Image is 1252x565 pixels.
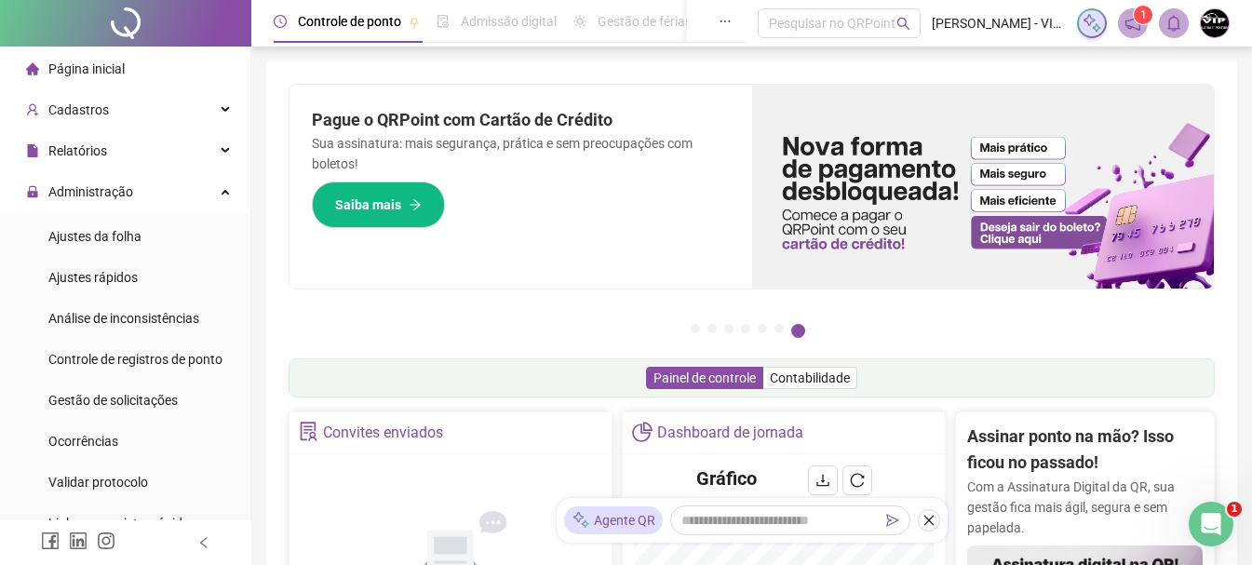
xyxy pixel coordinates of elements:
[707,324,717,333] button: 2
[312,107,730,133] h2: Pague o QRPoint com Cartão de Crédito
[48,516,190,531] span: Link para registro rápido
[1227,502,1242,517] span: 1
[48,393,178,408] span: Gestão de solicitações
[598,14,692,29] span: Gestão de férias
[653,370,756,385] span: Painel de controle
[298,14,401,29] span: Controle de ponto
[461,14,557,29] span: Admissão digital
[932,13,1066,34] span: [PERSON_NAME] - VIP FUNILARIA E PINTURAS
[312,182,445,228] button: Saiba mais
[967,477,1203,538] p: Com a Assinatura Digital da QR, sua gestão fica mais ágil, segura e sem papelada.
[922,514,936,527] span: close
[26,144,39,157] span: file
[48,61,125,76] span: Página inicial
[97,531,115,550] span: instagram
[886,514,899,527] span: send
[26,62,39,75] span: home
[1201,9,1229,37] img: 78646
[48,475,148,490] span: Validar protocolo
[335,195,401,215] span: Saiba mais
[48,229,141,244] span: Ajustes da folha
[791,324,805,338] button: 7
[1189,502,1233,546] iframe: Intercom live chat
[752,85,1215,289] img: banner%2F096dab35-e1a4-4d07-87c2-cf089f3812bf.png
[69,531,88,550] span: linkedin
[48,102,109,117] span: Cadastros
[48,270,138,285] span: Ajustes rápidos
[564,506,663,534] div: Agente QR
[26,103,39,116] span: user-add
[41,531,60,550] span: facebook
[409,17,420,28] span: pushpin
[572,511,590,531] img: sparkle-icon.fc2bf0ac1784a2077858766a79e2daf3.svg
[323,417,443,449] div: Convites enviados
[409,198,422,211] span: arrow-right
[896,17,910,31] span: search
[1140,8,1147,21] span: 1
[274,15,287,28] span: clock-circle
[1165,15,1182,32] span: bell
[967,424,1203,477] h2: Assinar ponto na mão? Isso ficou no passado!
[774,324,784,333] button: 6
[573,15,586,28] span: sun
[48,143,107,158] span: Relatórios
[299,422,318,441] span: solution
[48,184,133,199] span: Administração
[1124,15,1141,32] span: notification
[48,434,118,449] span: Ocorrências
[657,417,803,449] div: Dashboard de jornada
[437,15,450,28] span: file-done
[815,473,830,488] span: download
[1134,6,1152,24] sup: 1
[850,473,865,488] span: reload
[770,370,850,385] span: Contabilidade
[758,324,767,333] button: 5
[741,324,750,333] button: 4
[724,324,734,333] button: 3
[719,15,732,28] span: ellipsis
[312,133,730,174] p: Sua assinatura: mais segurança, prática e sem preocupações com boletos!
[26,185,39,198] span: lock
[197,536,210,549] span: left
[48,352,222,367] span: Controle de registros de ponto
[696,465,757,491] h4: Gráfico
[48,311,199,326] span: Análise de inconsistências
[632,422,652,441] span: pie-chart
[1082,13,1102,34] img: sparkle-icon.fc2bf0ac1784a2077858766a79e2daf3.svg
[691,324,700,333] button: 1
